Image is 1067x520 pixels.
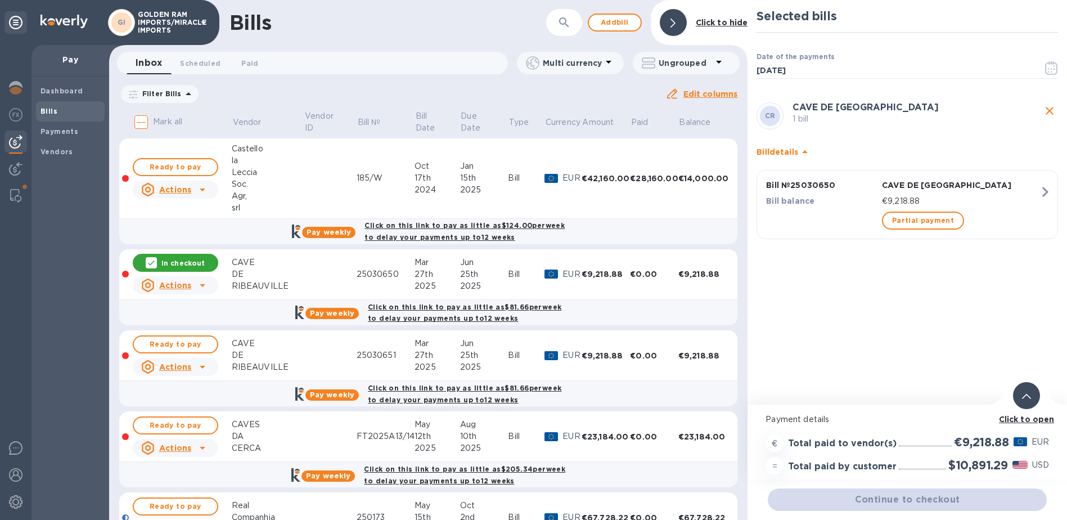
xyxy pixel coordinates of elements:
[153,116,182,128] p: Mark all
[772,439,777,448] strong: €
[757,54,834,61] label: Date of the payments
[659,57,712,69] p: Ungrouped
[415,500,460,512] div: May
[159,443,191,452] u: Actions
[630,268,678,280] div: €0.00
[562,268,581,280] p: EUR
[461,110,507,134] span: Due Date
[757,170,1058,239] button: Bill №25030650CAVE DE [GEOGRAPHIC_DATA]Bill balance€9,218.88Partial payment
[460,268,508,280] div: 25th
[509,116,529,128] p: Type
[793,102,939,113] b: CAVE DE [GEOGRAPHIC_DATA]
[766,195,877,207] p: Bill balance
[631,116,663,128] span: Paid
[310,309,354,317] b: Pay weekly
[415,257,460,268] div: Mar
[138,11,194,34] p: GOLDEN RAM IMPORTS/MIRACLE IMPORTS
[1032,436,1049,448] p: EUR
[630,350,678,361] div: €0.00
[232,116,276,128] span: Vendor
[415,160,460,172] div: Oct
[161,258,205,268] p: In checkout
[143,338,208,351] span: Ready to pay
[630,173,678,184] div: €28,160.00
[757,147,798,156] b: Bill details
[679,116,710,128] p: Balance
[954,435,1009,449] h2: €9,218.88
[232,500,304,512] div: Real
[415,268,460,280] div: 27th
[678,431,729,442] div: €23,184.00
[357,172,415,184] div: 185/W
[562,172,581,184] p: EUR
[461,110,492,134] p: Due Date
[582,116,614,128] p: Amount
[232,167,304,178] div: Leccia
[415,419,460,431] div: May
[416,110,459,134] span: Bill Date
[368,384,561,404] b: Click on this link to pay as little as $81.66 per week to delay your payments up to 12 weeks
[460,338,508,349] div: Jun
[241,57,258,69] span: Paid
[159,362,191,371] u: Actions
[364,221,565,241] b: Click on this link to pay as little as $124.00 per week to delay your payments up to 12 weeks
[678,173,729,184] div: €14,000.00
[305,110,341,134] p: Vendor ID
[415,172,460,184] div: 17th
[40,54,100,65] p: Pay
[546,116,580,128] p: Currency
[598,16,632,29] span: Add bill
[136,55,162,71] span: Inbox
[368,303,561,323] b: Click on this link to pay as little as $81.66 per week to delay your payments up to 12 weeks
[679,116,725,128] span: Balance
[882,212,964,230] button: Partial payment
[357,116,380,128] p: Bill №
[508,349,544,361] div: Bill
[229,11,271,34] h1: Bills
[508,268,544,280] div: Bill
[460,172,508,184] div: 15th
[948,458,1008,472] h2: $10,891.29
[9,108,22,122] img: Foreign exchange
[460,160,508,172] div: Jan
[232,190,304,202] div: Agr,
[40,15,88,28] img: Logo
[40,87,83,95] b: Dashboard
[460,280,508,292] div: 2025
[305,110,355,134] span: Vendor ID
[180,57,220,69] span: Scheduled
[232,268,304,280] div: DE
[757,9,1058,23] h2: Selected bills
[999,415,1055,424] b: Click to open
[508,431,544,442] div: Bill
[460,361,508,373] div: 2025
[1041,102,1058,119] button: close
[232,178,304,190] div: Soc.
[562,431,581,442] p: EUR
[460,431,508,442] div: 10th
[582,431,631,442] div: €23,184.00
[683,89,738,98] u: Edit columns
[143,419,208,432] span: Ready to pay
[232,116,261,128] p: Vendor
[159,281,191,290] u: Actions
[415,184,460,196] div: 2024
[143,160,208,174] span: Ready to pay
[357,268,415,280] div: 25030650
[882,195,1039,207] p: €9,218.88
[357,431,415,442] div: FT2025A13/14
[793,113,1041,125] p: 1 bill
[415,349,460,361] div: 27th
[892,214,954,227] span: Partial payment
[678,268,729,280] div: €9,218.88
[232,419,304,431] div: CAVES
[232,202,304,214] div: srl
[460,500,508,512] div: Oct
[232,338,304,349] div: CAVE
[757,134,1058,170] div: Billdetails
[582,268,631,280] div: €9,218.88
[143,500,208,513] span: Ready to pay
[765,111,776,120] b: CR
[232,143,304,155] div: Castello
